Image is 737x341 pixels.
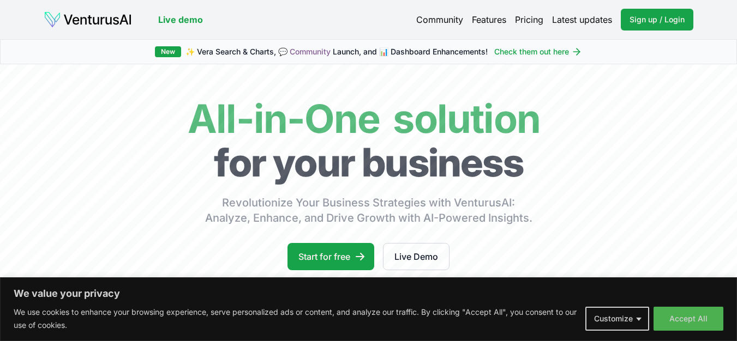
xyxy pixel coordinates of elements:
[472,13,506,26] a: Features
[515,13,543,26] a: Pricing
[290,47,331,56] a: Community
[585,307,649,331] button: Customize
[630,14,685,25] span: Sign up / Login
[552,13,612,26] a: Latest updates
[416,13,463,26] a: Community
[44,11,132,28] img: logo
[14,306,577,332] p: We use cookies to enhance your browsing experience, serve personalized ads or content, and analyz...
[155,46,181,57] div: New
[654,307,723,331] button: Accept All
[621,9,693,31] a: Sign up / Login
[14,287,723,300] p: We value your privacy
[287,243,374,270] a: Start for free
[158,13,203,26] a: Live demo
[383,243,450,270] a: Live Demo
[185,46,488,57] span: ✨ Vera Search & Charts, 💬 Launch, and 📊 Dashboard Enhancements!
[494,46,582,57] a: Check them out here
